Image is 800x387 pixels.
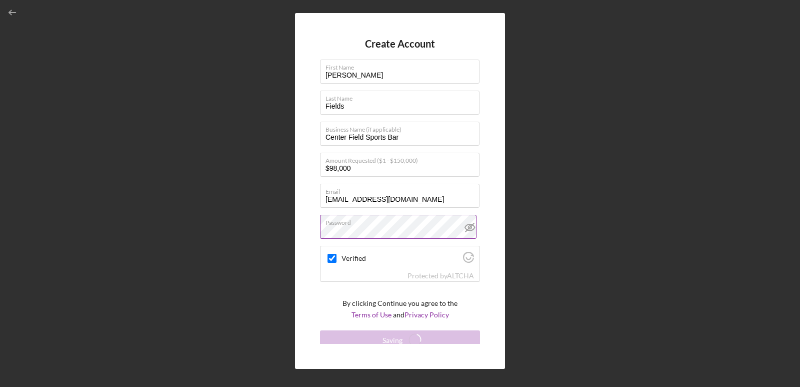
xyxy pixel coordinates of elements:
div: Protected by [407,272,474,280]
label: Email [325,184,479,195]
a: Terms of Use [351,310,391,319]
div: Saving [382,330,402,350]
label: Amount Requested ($1 - $150,000) [325,153,479,164]
label: First Name [325,60,479,71]
label: Last Name [325,91,479,102]
a: Visit Altcha.org [463,256,474,264]
label: Password [325,215,479,226]
label: Verified [341,254,460,262]
a: Privacy Policy [404,310,449,319]
a: Visit Altcha.org [447,271,474,280]
button: Saving [320,330,480,350]
label: Business Name (if applicable) [325,122,479,133]
p: By clicking Continue you agree to the and [342,298,457,320]
h4: Create Account [365,38,435,50]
